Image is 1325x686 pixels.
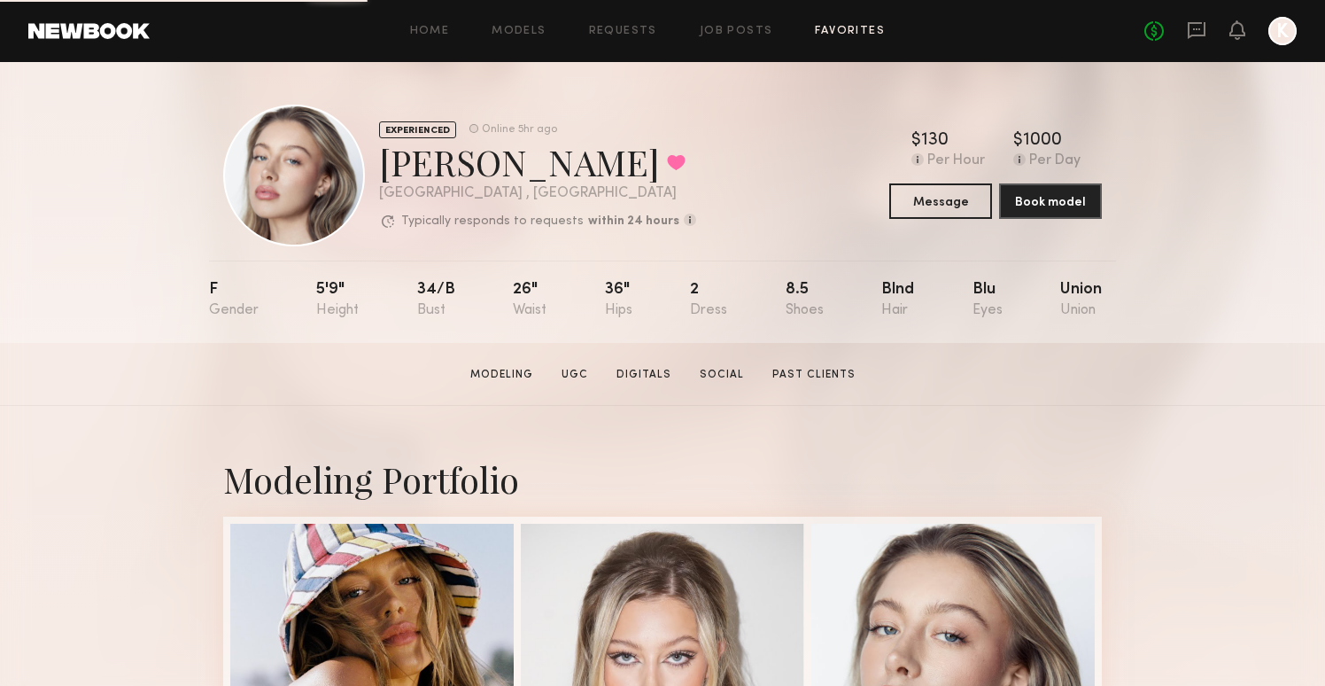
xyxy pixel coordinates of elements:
[379,121,456,138] div: EXPERIENCED
[589,26,657,37] a: Requests
[911,132,921,150] div: $
[1023,132,1062,150] div: 1000
[881,282,914,318] div: Blnd
[765,367,863,383] a: Past Clients
[889,183,992,219] button: Message
[209,282,259,318] div: F
[379,138,696,185] div: [PERSON_NAME]
[1060,282,1102,318] div: Union
[1268,17,1297,45] a: K
[588,215,679,228] b: within 24 hours
[463,367,540,383] a: Modeling
[609,367,678,383] a: Digitals
[482,124,557,136] div: Online 5hr ago
[223,456,1102,503] div: Modeling Portfolio
[693,367,751,383] a: Social
[700,26,773,37] a: Job Posts
[554,367,595,383] a: UGC
[401,215,584,228] p: Typically responds to requests
[815,26,885,37] a: Favorites
[605,282,632,318] div: 36"
[690,282,727,318] div: 2
[492,26,546,37] a: Models
[972,282,1003,318] div: Blu
[927,153,985,169] div: Per Hour
[1029,153,1081,169] div: Per Day
[513,282,546,318] div: 26"
[1013,132,1023,150] div: $
[786,282,824,318] div: 8.5
[999,183,1102,219] button: Book model
[410,26,450,37] a: Home
[921,132,949,150] div: 130
[316,282,359,318] div: 5'9"
[417,282,455,318] div: 34/b
[379,186,696,201] div: [GEOGRAPHIC_DATA] , [GEOGRAPHIC_DATA]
